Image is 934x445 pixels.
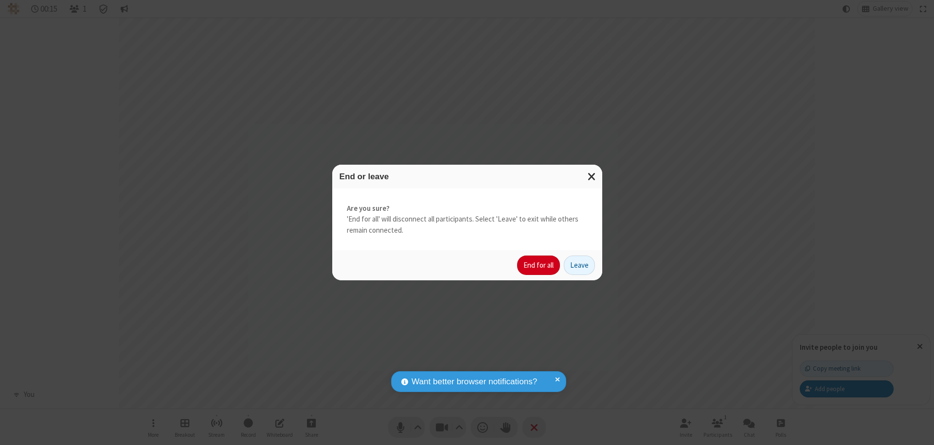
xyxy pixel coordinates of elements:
button: Close modal [582,165,602,188]
button: Leave [564,256,595,275]
span: Want better browser notifications? [412,376,537,388]
button: End for all [517,256,560,275]
div: 'End for all' will disconnect all participants. Select 'Leave' to exit while others remain connec... [332,188,602,251]
strong: Are you sure? [347,203,588,214]
h3: End or leave [340,172,595,181]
